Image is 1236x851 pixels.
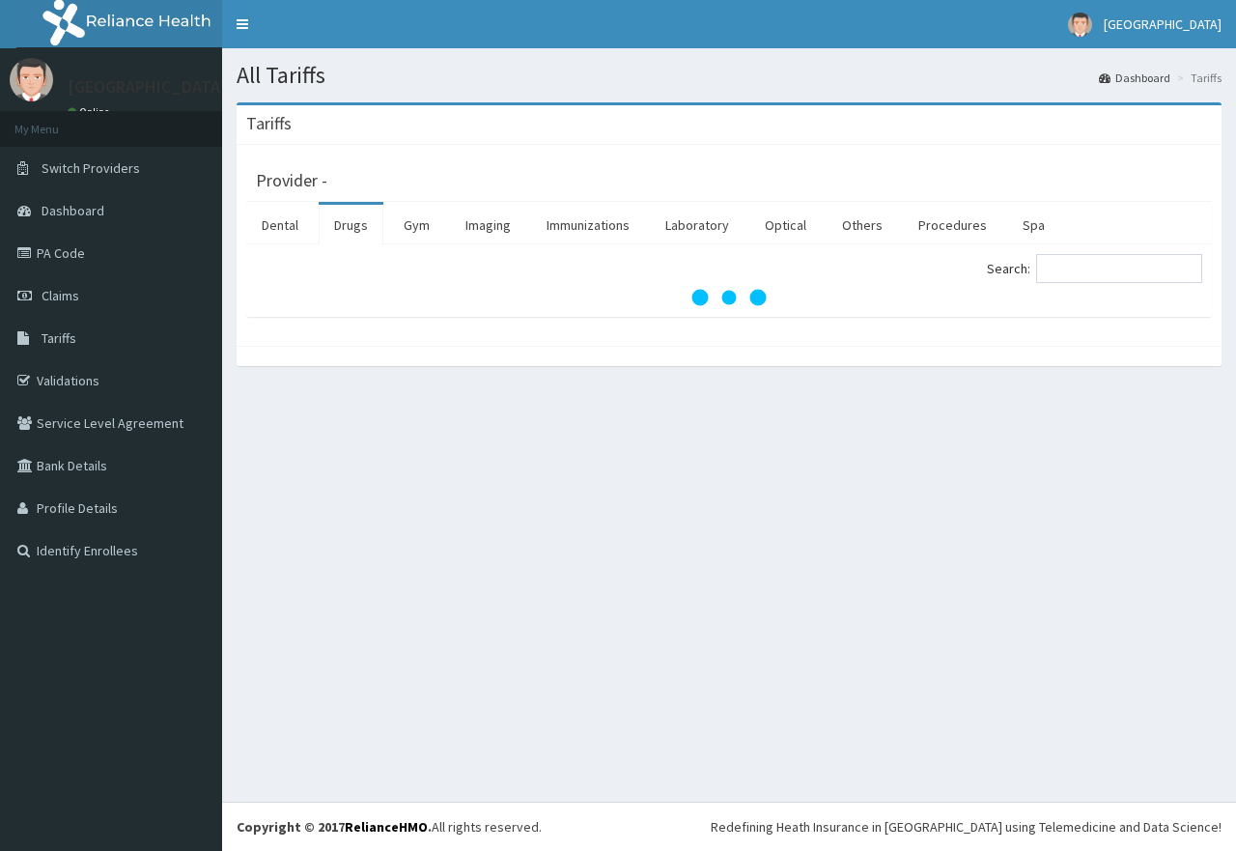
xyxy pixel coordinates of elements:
a: Laboratory [650,205,744,245]
a: RelianceHMO [345,818,428,836]
footer: All rights reserved. [222,802,1236,851]
label: Search: [987,254,1202,283]
a: Procedures [903,205,1002,245]
div: Redefining Heath Insurance in [GEOGRAPHIC_DATA] using Telemedicine and Data Science! [711,817,1222,837]
span: Claims [42,287,79,304]
a: Spa [1007,205,1060,245]
img: User Image [1068,13,1092,37]
span: Switch Providers [42,159,140,177]
a: Online [68,105,114,119]
input: Search: [1036,254,1202,283]
a: Imaging [450,205,526,245]
a: Dental [246,205,314,245]
a: Optical [749,205,822,245]
span: Tariffs [42,329,76,347]
a: Dashboard [1099,70,1170,86]
li: Tariffs [1172,70,1222,86]
h3: Provider - [256,172,327,189]
span: [GEOGRAPHIC_DATA] [1104,15,1222,33]
h1: All Tariffs [237,63,1222,88]
strong: Copyright © 2017 . [237,818,432,836]
svg: audio-loading [690,259,768,336]
a: Gym [388,205,445,245]
a: Drugs [319,205,383,245]
h3: Tariffs [246,115,292,132]
a: Immunizations [531,205,645,245]
a: Others [827,205,898,245]
p: [GEOGRAPHIC_DATA] [68,78,227,96]
img: User Image [10,58,53,101]
span: Dashboard [42,202,104,219]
